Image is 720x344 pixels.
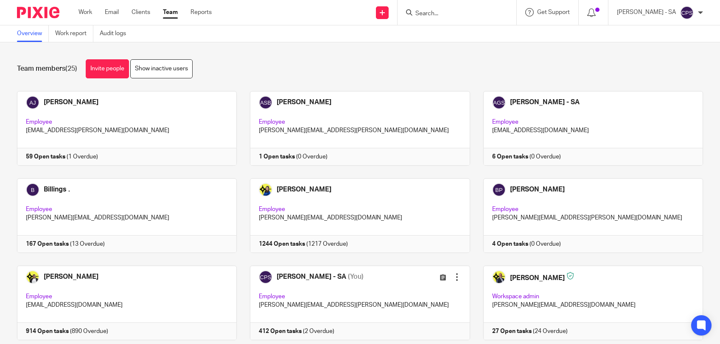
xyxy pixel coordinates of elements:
[17,7,59,18] img: Pixie
[537,9,570,15] span: Get Support
[65,65,77,72] span: (25)
[55,25,93,42] a: Work report
[86,59,129,78] a: Invite people
[130,59,193,78] a: Show inactive users
[100,25,132,42] a: Audit logs
[17,25,49,42] a: Overview
[617,8,676,17] p: [PERSON_NAME] - SA
[163,8,178,17] a: Team
[680,6,694,19] img: svg%3E
[191,8,212,17] a: Reports
[415,10,491,18] input: Search
[78,8,92,17] a: Work
[105,8,119,17] a: Email
[17,64,77,73] h1: Team members
[132,8,150,17] a: Clients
